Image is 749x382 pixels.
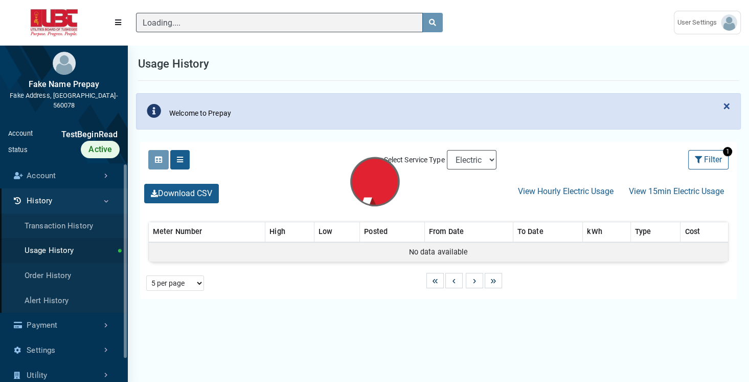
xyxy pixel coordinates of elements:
button: Next Page [466,273,483,288]
button: Last Page [485,273,502,288]
th: To Date [513,222,583,242]
div: Status [8,145,28,155]
span: × [723,99,730,113]
th: Cost [680,222,729,242]
span: 1 [723,147,732,156]
button: Filter [688,150,729,169]
button: Menu [108,13,128,32]
div: Active [81,141,120,158]
button: View 15min Electric Usage [622,182,731,201]
div: Fake Address, [GEOGRAPHIC_DATA]- 560078 [8,91,120,110]
select: Pagination dropdown [146,275,204,291]
img: loader [293,109,457,273]
button: Previous Page [445,273,463,288]
input: Search [136,13,423,32]
button: View Hourly Electric Usage [511,182,620,201]
a: User Settings [674,11,741,34]
button: Close [713,94,740,118]
td: No data available [149,242,729,262]
img: ALTSK Logo [8,9,100,36]
th: Meter Number [149,222,265,242]
div: TestBeginRead [33,129,120,141]
span: User Settings [677,17,721,28]
th: High [265,222,314,242]
div: Fake Name Prepay [8,78,120,91]
button: First Page [426,273,444,288]
th: Type [630,222,680,242]
th: kWh [583,222,630,242]
h1: Usage History [138,55,209,72]
div: Welcome to Prepay [169,108,231,119]
button: search [422,13,443,32]
div: Account [8,129,33,141]
button: Download CSV [144,184,219,203]
th: From Date [424,222,513,242]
